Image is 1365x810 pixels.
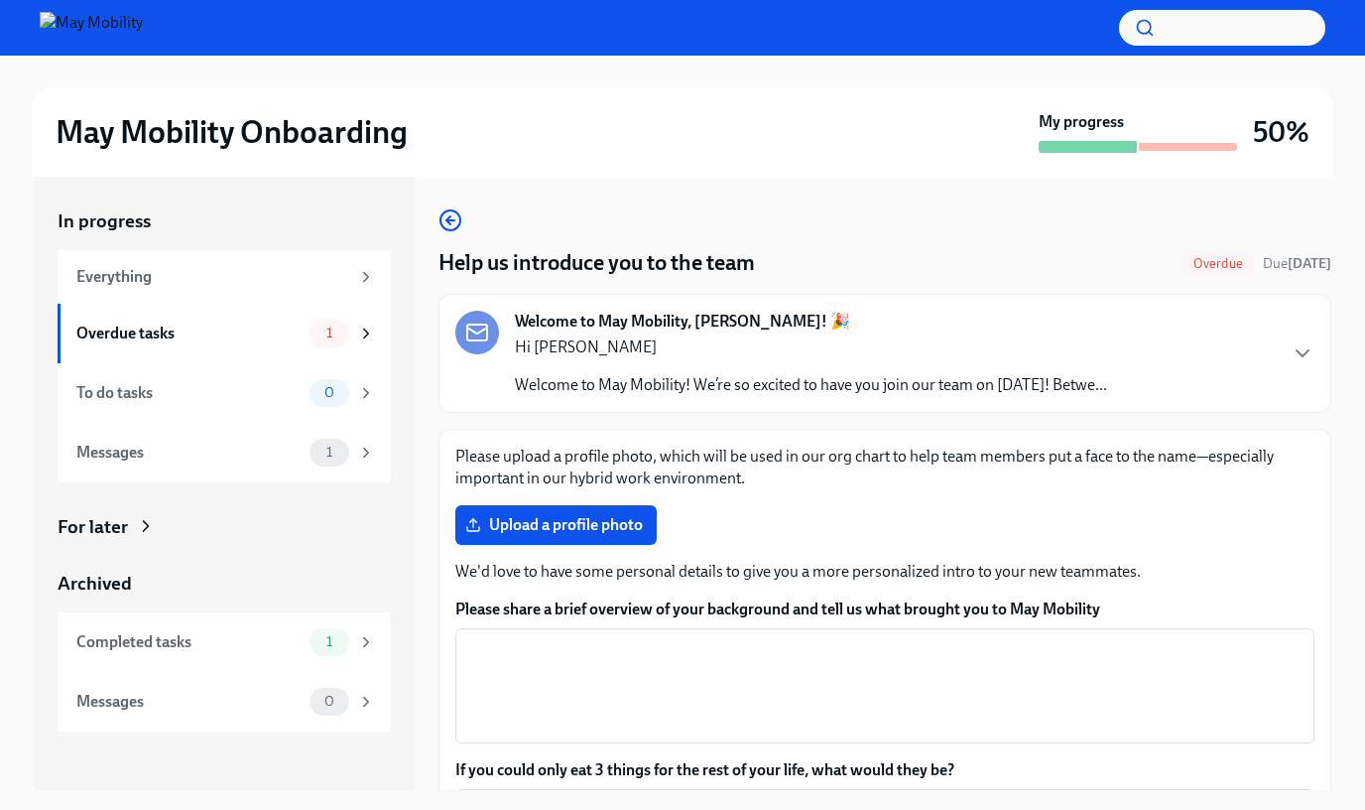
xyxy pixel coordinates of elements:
[1263,255,1331,272] span: Due
[469,515,643,535] span: Upload a profile photo
[58,208,391,234] a: In progress
[455,505,657,545] label: Upload a profile photo
[455,759,1314,781] label: If you could only eat 3 things for the rest of your life, what would they be?
[58,363,391,423] a: To do tasks0
[1181,256,1255,271] span: Overdue
[58,571,391,597] a: Archived
[515,337,1107,358] p: Hi [PERSON_NAME]
[56,112,408,152] h2: May Mobility Onboarding
[314,326,344,340] span: 1
[76,631,302,653] div: Completed tasks
[58,514,391,540] a: For later
[314,634,344,649] span: 1
[312,385,346,400] span: 0
[1253,114,1309,150] h3: 50%
[58,612,391,672] a: Completed tasks1
[58,514,128,540] div: For later
[76,691,302,713] div: Messages
[438,248,755,278] h4: Help us introduce you to the team
[455,599,1314,620] label: Please share a brief overview of your background and tell us what brought you to May Mobility
[455,446,1314,489] p: Please upload a profile photo, which will be used in our org chart to help team members put a fac...
[1263,254,1331,273] span: August 1st, 2025 09:00
[515,374,1107,396] p: Welcome to May Mobility! We’re so excited to have you join our team on [DATE]! Betwe...
[58,250,391,304] a: Everything
[58,672,391,732] a: Messages0
[76,266,349,288] div: Everything
[314,445,344,460] span: 1
[58,304,391,363] a: Overdue tasks1
[76,382,302,404] div: To do tasks
[76,323,302,344] div: Overdue tasks
[40,12,143,44] img: May Mobility
[1288,255,1331,272] strong: [DATE]
[58,423,391,482] a: Messages1
[76,442,302,464] div: Messages
[1039,111,1124,133] strong: My progress
[515,311,850,333] strong: Welcome to May Mobility, [PERSON_NAME]! 🎉
[312,694,346,709] span: 0
[455,561,1314,583] p: We'd love to have some personal details to give you a more personalized intro to your new teammates.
